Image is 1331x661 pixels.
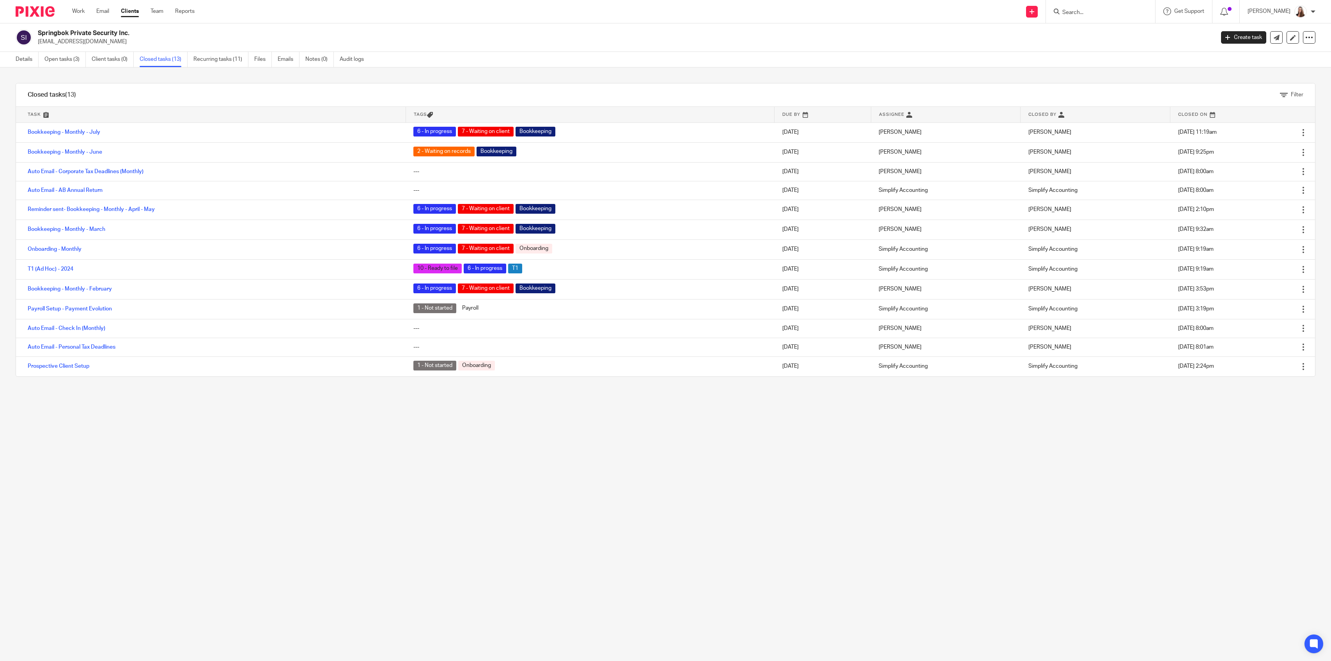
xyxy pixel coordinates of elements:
img: svg%3E [16,29,32,46]
a: Clients [121,7,139,15]
td: [DATE] [774,181,871,200]
h2: Springbok Private Security Inc. [38,29,975,37]
span: Simplify Accounting [1028,266,1078,272]
a: Email [96,7,109,15]
h1: Closed tasks [28,91,76,99]
a: Bookkeeping - Monthly - March [28,227,105,232]
span: [PERSON_NAME] [1028,129,1071,135]
span: [DATE] 2:10pm [1178,207,1214,212]
a: Onboarding - Monthly [28,246,82,252]
div: --- [413,343,767,351]
a: Files [254,52,272,67]
td: [PERSON_NAME] [871,279,1021,299]
td: [DATE] [774,162,871,181]
span: T1 [508,264,522,273]
a: Reminder sent- Bookkeeping - Monthly - April - May [28,207,155,212]
td: [DATE] [774,259,871,279]
td: [DATE] [774,319,871,338]
span: [PERSON_NAME] [1028,326,1071,331]
a: Bookkeeping - Monthly - June [28,149,102,155]
td: [DATE] [774,279,871,299]
td: [DATE] [774,220,871,239]
span: [DATE] 8:01am [1178,344,1214,350]
a: Closed tasks (13) [140,52,188,67]
span: [PERSON_NAME] [1028,344,1071,350]
span: Simplify Accounting [1028,363,1078,369]
span: 6 - In progress [413,127,456,136]
a: Auto Email - Corporate Tax Deadlines (Monthly) [28,169,144,174]
td: [DATE] [774,200,871,220]
td: [DATE] [774,239,871,259]
input: Search [1062,9,1132,16]
td: [PERSON_NAME] [871,338,1021,356]
span: [DATE] 9:19am [1178,266,1214,272]
span: [PERSON_NAME] [1028,286,1071,292]
span: 2 - Waiting on records [413,147,475,156]
td: [DATE] [774,142,871,162]
div: --- [413,168,767,175]
span: [PERSON_NAME] [1028,227,1071,232]
span: [DATE] 9:25pm [1178,149,1214,155]
div: --- [413,186,767,194]
td: [PERSON_NAME] [871,319,1021,338]
span: Bookkeeping [516,204,555,214]
img: Larissa-headshot-cropped.jpg [1294,5,1307,18]
a: Auto Email - Check In (Monthly) [28,326,105,331]
span: Simplify Accounting [1028,246,1078,252]
td: Simplify Accounting [871,181,1021,200]
span: 1 - Not started [413,303,456,313]
span: Get Support [1174,9,1204,14]
p: [PERSON_NAME] [1248,7,1290,15]
span: 7 - Waiting on client [458,284,514,293]
span: [DATE] 8:00am [1178,169,1214,174]
span: Onboarding [516,244,552,253]
span: 6 - In progress [413,204,456,214]
span: [DATE] 3:53pm [1178,286,1214,292]
td: [DATE] [774,338,871,356]
a: Client tasks (0) [92,52,134,67]
td: [DATE] [774,356,871,376]
td: Simplify Accounting [871,259,1021,279]
a: Audit logs [340,52,370,67]
span: Filter [1291,92,1303,97]
a: Create task [1221,31,1266,44]
span: [DATE] 11:19am [1178,129,1217,135]
span: Simplify Accounting [1028,188,1078,193]
span: [PERSON_NAME] [1028,169,1071,174]
a: Bookkeeping - Monthly - July [28,129,100,135]
a: Work [72,7,85,15]
td: Simplify Accounting [871,356,1021,376]
a: Notes (0) [305,52,334,67]
span: 6 - In progress [464,264,506,273]
a: Bookkeeping - Monthly - February [28,286,112,292]
span: 6 - In progress [413,224,456,234]
a: Reports [175,7,195,15]
td: [PERSON_NAME] [871,142,1021,162]
th: Tags [406,107,774,122]
span: [DATE] 9:32am [1178,227,1214,232]
a: Payroll Setup - Payment Evolution [28,306,112,312]
span: Bookkeeping [516,127,555,136]
span: 7 - Waiting on client [458,224,514,234]
a: Auto Email - AB Annual Return [28,188,103,193]
span: [DATE] 8:00am [1178,188,1214,193]
a: Prospective Client Setup [28,363,89,369]
a: Recurring tasks (11) [193,52,248,67]
span: [DATE] 2:24pm [1178,363,1214,369]
span: [DATE] 3:19pm [1178,306,1214,312]
span: [DATE] 9:19am [1178,246,1214,252]
span: 7 - Waiting on client [458,244,514,253]
a: Open tasks (3) [44,52,86,67]
span: Payroll [458,303,482,313]
td: [DATE] [774,299,871,319]
span: [PERSON_NAME] [1028,149,1071,155]
span: 6 - In progress [413,244,456,253]
span: 7 - Waiting on client [458,127,514,136]
div: --- [413,324,767,332]
td: [DATE] [774,122,871,142]
span: 1 - Not started [413,361,456,370]
a: Details [16,52,39,67]
span: Bookkeeping [516,284,555,293]
span: [PERSON_NAME] [1028,207,1071,212]
img: Pixie [16,6,55,17]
